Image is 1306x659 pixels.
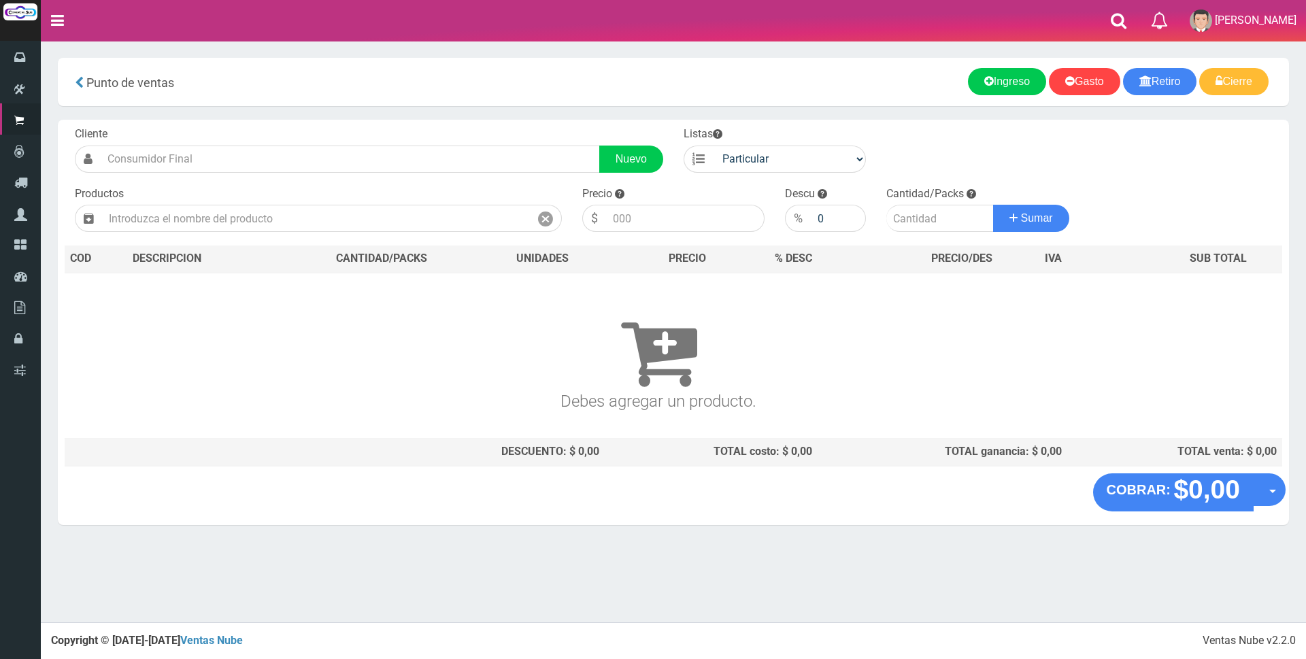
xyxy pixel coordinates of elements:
input: Consumidor Final [101,146,600,173]
strong: Copyright © [DATE]-[DATE] [51,634,243,647]
th: UNIDADES [481,246,604,273]
label: Precio [582,186,612,202]
div: TOTAL costo: $ 0,00 [610,444,813,460]
a: Retiro [1123,68,1197,95]
span: Punto de ventas [86,75,174,90]
a: Nuevo [599,146,663,173]
th: DES [127,246,282,273]
input: Introduzca el nombre del producto [102,205,530,232]
label: Productos [75,186,124,202]
label: Cantidad/Packs [886,186,964,202]
span: % DESC [775,252,812,265]
span: PRECIO/DES [931,252,992,265]
span: Sumar [1021,212,1053,224]
th: COD [65,246,127,273]
button: Sumar [993,205,1069,232]
a: Gasto [1049,68,1120,95]
input: 000 [811,205,866,232]
h3: Debes agregar un producto. [70,292,1247,410]
label: Descu [785,186,815,202]
div: TOTAL ganancia: $ 0,00 [823,444,1062,460]
label: Cliente [75,126,107,142]
strong: COBRAR: [1107,482,1171,497]
a: Ingreso [968,68,1046,95]
span: SUB TOTAL [1190,251,1247,267]
span: IVA [1045,252,1062,265]
button: COBRAR: $0,00 [1093,473,1254,511]
input: 000 [606,205,765,232]
span: [PERSON_NAME] [1215,14,1296,27]
img: Logo grande [3,3,37,20]
span: CRIPCION [152,252,201,265]
div: TOTAL venta: $ 0,00 [1073,444,1277,460]
input: Cantidad [886,205,994,232]
a: Ventas Nube [180,634,243,647]
div: Ventas Nube v2.2.0 [1203,633,1296,649]
img: User Image [1190,10,1212,32]
label: Listas [684,126,722,142]
a: Cierre [1199,68,1269,95]
strong: $0,00 [1173,475,1240,504]
div: % [785,205,811,232]
div: $ [582,205,606,232]
span: PRECIO [669,251,706,267]
div: DESCUENTO: $ 0,00 [288,444,599,460]
th: CANTIDAD/PACKS [282,246,481,273]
